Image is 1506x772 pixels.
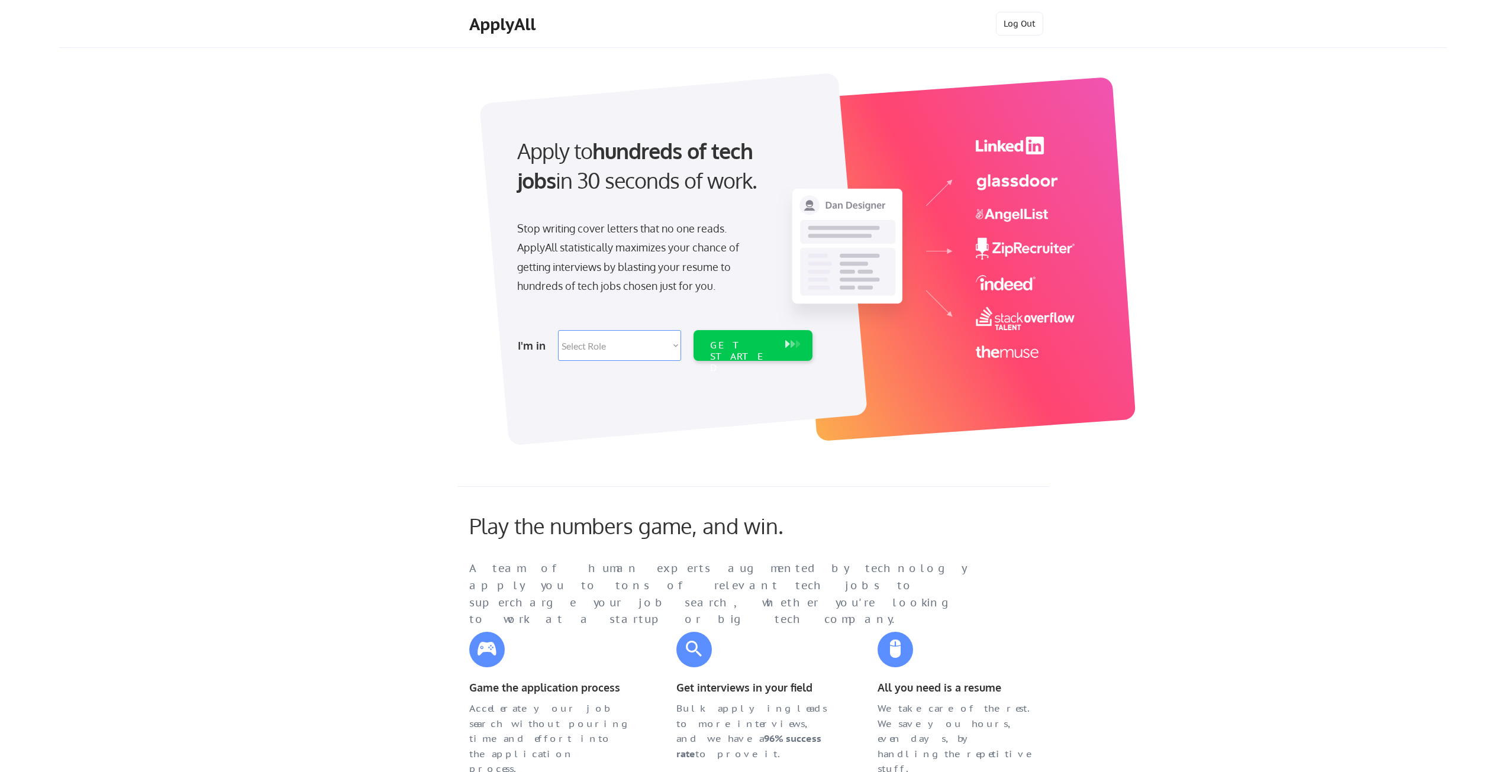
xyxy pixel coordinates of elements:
[469,560,990,628] div: A team of human experts augmented by technology apply you to tons of relevant tech jobs to superc...
[518,336,551,355] div: I'm in
[878,679,1037,696] div: All you need is a resume
[710,340,773,374] div: GET STARTED
[676,701,836,761] div: Bulk applying leads to more interviews, and we have a to prove it.
[469,513,836,538] div: Play the numbers game, and win.
[469,14,539,34] div: ApplyAll
[517,136,808,196] div: Apply to in 30 seconds of work.
[996,12,1043,35] button: Log Out
[469,679,629,696] div: Game the application process
[517,137,758,193] strong: hundreds of tech jobs
[676,732,824,760] strong: 96% success rate
[517,219,760,296] div: Stop writing cover letters that no one reads. ApplyAll statistically maximizes your chance of get...
[676,679,836,696] div: Get interviews in your field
